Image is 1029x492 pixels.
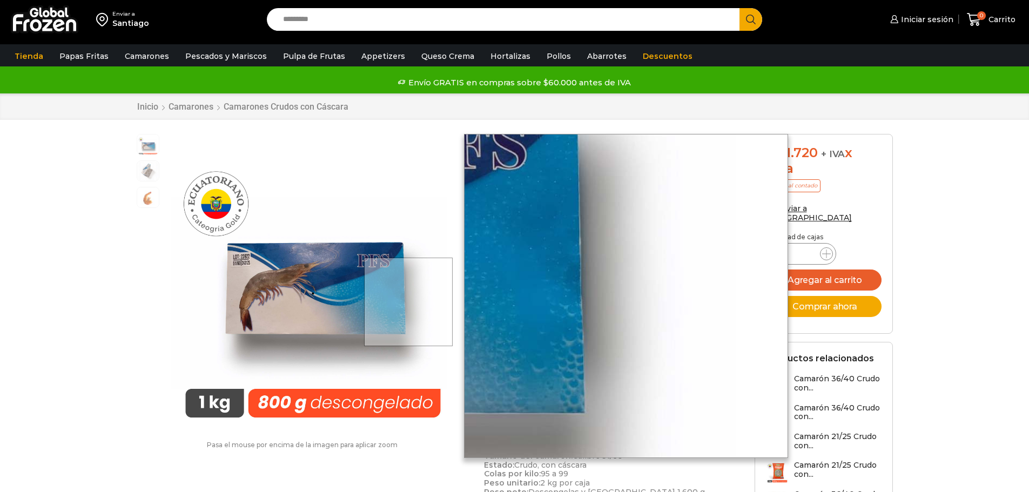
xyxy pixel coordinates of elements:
strong: Peso unitario: [484,478,540,488]
strong: Colas por kilo: [484,469,541,478]
a: Camarón 21/25 Crudo con... [766,432,882,455]
span: camaron-con-cascara [137,187,159,209]
a: Camarón 36/40 Crudo con... [766,374,882,397]
div: x caja [766,145,882,177]
p: Precio al contado [766,179,820,192]
a: Tienda [9,46,49,66]
a: Camarón 36/40 Crudo con... [766,403,882,427]
button: Agregar al carrito [766,269,882,291]
bdi: 131.720 [766,145,818,160]
a: Pescados y Mariscos [180,46,272,66]
span: 0 [977,11,986,20]
h3: Camarón 21/25 Crudo con... [794,432,882,450]
img: address-field-icon.svg [96,10,112,29]
button: Search button [739,8,762,31]
input: Product quantity [791,246,811,261]
a: Camarón 21/25 Crudo con... [766,461,882,484]
a: Enviar a [GEOGRAPHIC_DATA] [766,204,852,223]
p: Pasa el mouse por encima de la imagen para aplicar zoom [137,441,468,449]
span: Carrito [986,14,1015,25]
h2: Productos relacionados [766,353,874,363]
a: Iniciar sesión [887,9,953,30]
a: Appetizers [356,46,411,66]
span: camarón ecuatoriano [137,134,159,156]
a: Papas Fritas [54,46,114,66]
a: Inicio [137,102,159,112]
a: Hortalizas [485,46,536,66]
p: Cantidad de cajas [766,233,882,241]
span: + IVA [821,149,845,159]
span: Caja camarón [137,161,159,183]
h3: Camarón 36/40 Crudo con... [794,374,882,393]
h3: Camarón 21/25 Crudo con... [794,461,882,479]
a: Descuentos [637,46,698,66]
a: Camarones Crudos con Cáscara [223,102,349,112]
a: Queso Crema [416,46,480,66]
div: Santiago [112,18,149,29]
a: Abarrotes [582,46,632,66]
a: Pulpa de Frutas [278,46,351,66]
strong: Estado: [484,460,514,470]
a: Camarones [119,46,174,66]
nav: Breadcrumb [137,102,349,112]
div: Enviar a [112,10,149,18]
h3: Camarón 36/40 Crudo con... [794,403,882,422]
a: Camarones [168,102,214,112]
a: 0 Carrito [964,7,1018,32]
button: Comprar ahora [766,296,882,317]
span: Iniciar sesión [898,14,953,25]
a: Pollos [541,46,576,66]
